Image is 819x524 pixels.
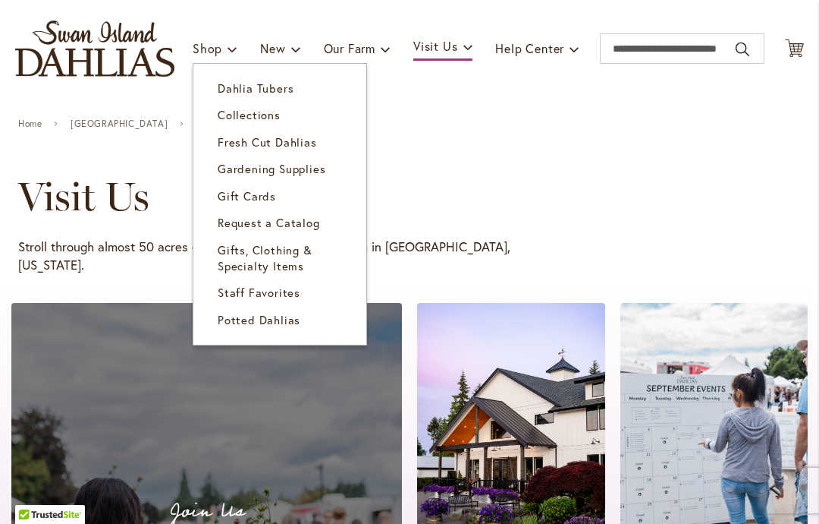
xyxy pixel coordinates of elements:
a: Home [18,118,42,129]
span: Collections [218,107,281,122]
span: Shop [193,40,222,56]
h1: Visit Us [18,174,757,219]
span: Request a Catalog [218,215,320,230]
span: Potted Dahlias [218,312,300,327]
span: Gardening Supplies [218,161,325,176]
a: [GEOGRAPHIC_DATA] [71,118,168,129]
a: store logo [15,21,174,77]
p: Stroll through almost 50 acres of beautiful dahlias at our farm in [GEOGRAPHIC_DATA], [US_STATE]. [18,238,511,274]
span: Gifts, Clothing & Specialty Items [218,242,312,273]
span: Staff Favorites [218,285,300,300]
span: Help Center [495,40,564,56]
span: Fresh Cut Dahlias [218,134,317,150]
span: Visit Us [413,38,457,54]
a: Gift Cards [193,183,366,210]
span: New [260,40,285,56]
span: Our Farm [324,40,375,56]
span: Dahlia Tubers [218,80,293,96]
